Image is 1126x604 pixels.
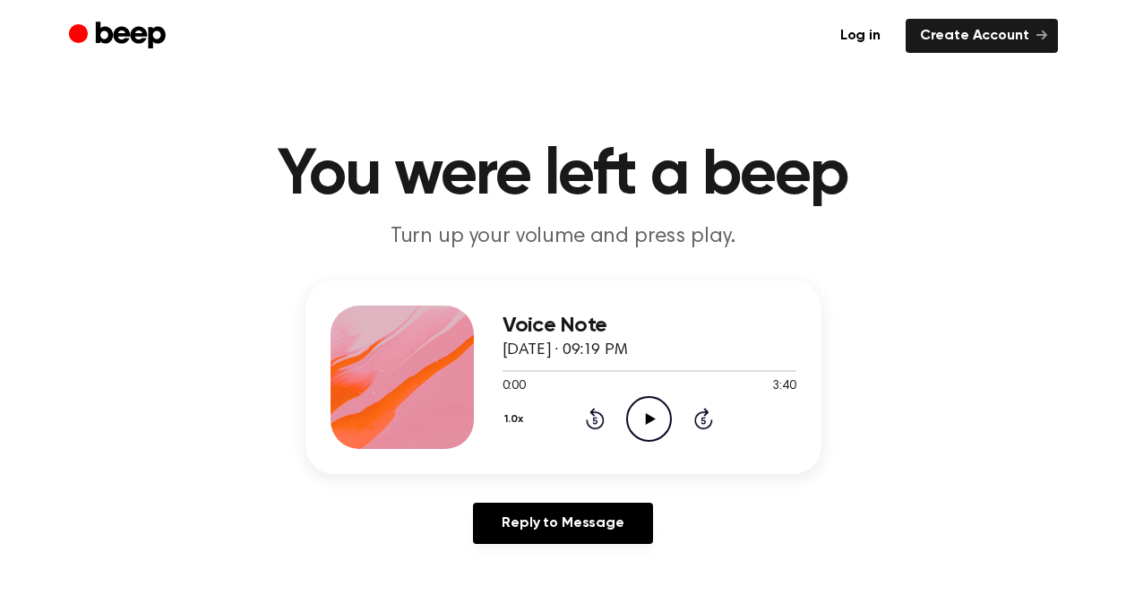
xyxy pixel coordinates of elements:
[503,377,526,396] span: 0:00
[69,19,170,54] a: Beep
[826,19,895,53] a: Log in
[503,314,796,338] h3: Voice Note
[503,404,530,435] button: 1.0x
[772,377,795,396] span: 3:40
[473,503,652,544] a: Reply to Message
[906,19,1058,53] a: Create Account
[105,143,1022,208] h1: You were left a beep
[219,222,907,252] p: Turn up your volume and press play.
[503,342,628,358] span: [DATE] · 09:19 PM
